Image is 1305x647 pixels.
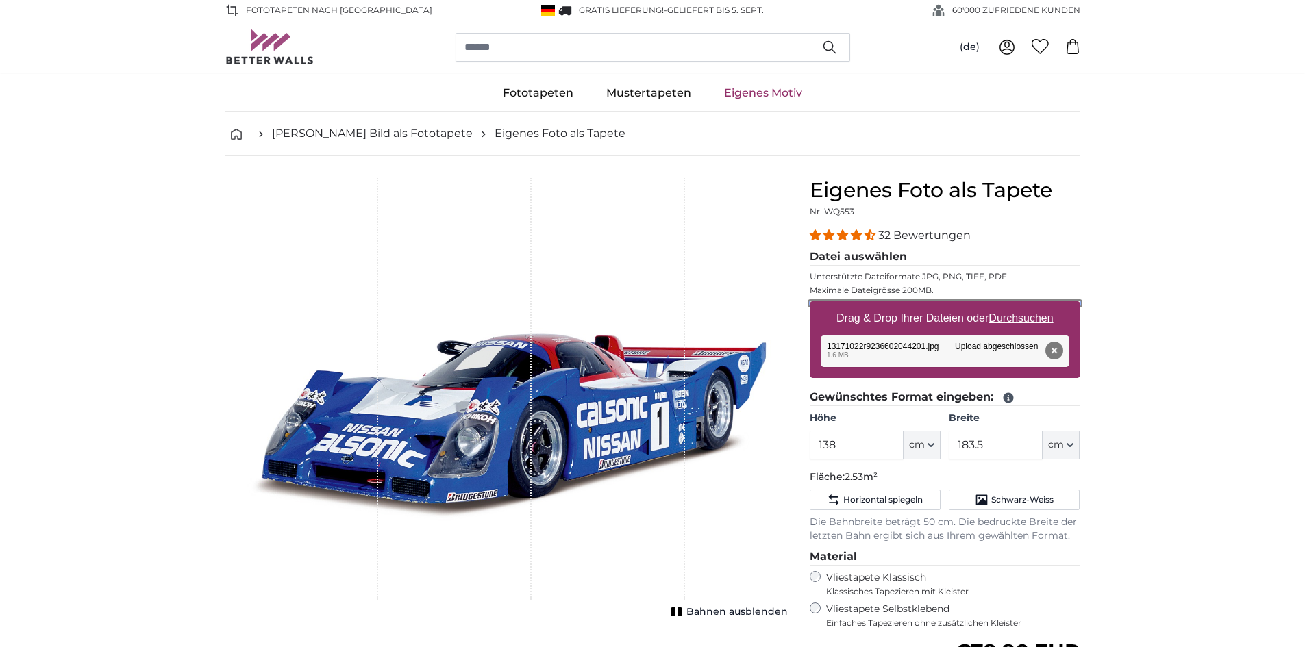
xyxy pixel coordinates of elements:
span: 2.53m² [845,470,878,483]
span: GRATIS Lieferung! [579,5,664,15]
button: (de) [949,35,991,60]
span: Nr. WQ553 [810,206,854,216]
nav: breadcrumbs [225,112,1080,156]
span: Klassisches Tapezieren mit Kleister [826,586,1069,597]
span: - [664,5,764,15]
button: Schwarz-Weiss [949,490,1080,510]
div: 1 of 1 [225,178,788,622]
button: Bahnen ausblenden [667,602,788,622]
p: Unterstützte Dateiformate JPG, PNG, TIFF, PDF. [810,271,1080,282]
h1: Eigenes Foto als Tapete [810,178,1080,203]
legend: Gewünschtes Format eingeben: [810,389,1080,406]
button: Horizontal spiegeln [810,490,941,510]
label: Höhe [810,411,941,425]
label: Drag & Drop Ihrer Dateien oder [831,305,1059,332]
span: cm [1048,438,1064,452]
a: Mustertapeten [590,75,708,111]
span: 60'000 ZUFRIEDENE KUNDEN [952,4,1080,16]
label: Breite [949,411,1080,425]
button: cm [904,431,941,459]
img: Deutschland [541,5,555,16]
a: Fototapeten [486,75,590,111]
a: Eigenes Motiv [708,75,819,111]
a: [PERSON_NAME] Bild als Fototapete [272,125,473,142]
button: cm [1043,431,1080,459]
span: 32 Bewertungen [878,229,971,242]
label: Vliestapete Klassisch [826,571,1069,597]
legend: Datei auswählen [810,249,1080,266]
span: Horizontal spiegeln [843,494,923,505]
span: Einfaches Tapezieren ohne zusätzlichen Kleister [826,618,1080,629]
a: Eigenes Foto als Tapete [495,125,625,142]
p: Fläche: [810,470,1080,484]
span: 4.31 stars [810,229,878,242]
legend: Material [810,548,1080,566]
span: Bahnen ausblenden [686,605,788,619]
p: Die Bahnbreite beträgt 50 cm. Die bedruckte Breite der letzten Bahn ergibt sich aus Ihrem gewählt... [810,516,1080,543]
p: Maximale Dateigrösse 200MB. [810,285,1080,296]
span: cm [909,438,925,452]
span: Schwarz-Weiss [991,494,1054,505]
u: Durchsuchen [989,312,1053,324]
label: Vliestapete Selbstklebend [826,602,1080,629]
span: Geliefert bis 5. Sept. [667,5,764,15]
img: Betterwalls [225,29,314,64]
span: Fototapeten nach [GEOGRAPHIC_DATA] [246,4,432,16]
